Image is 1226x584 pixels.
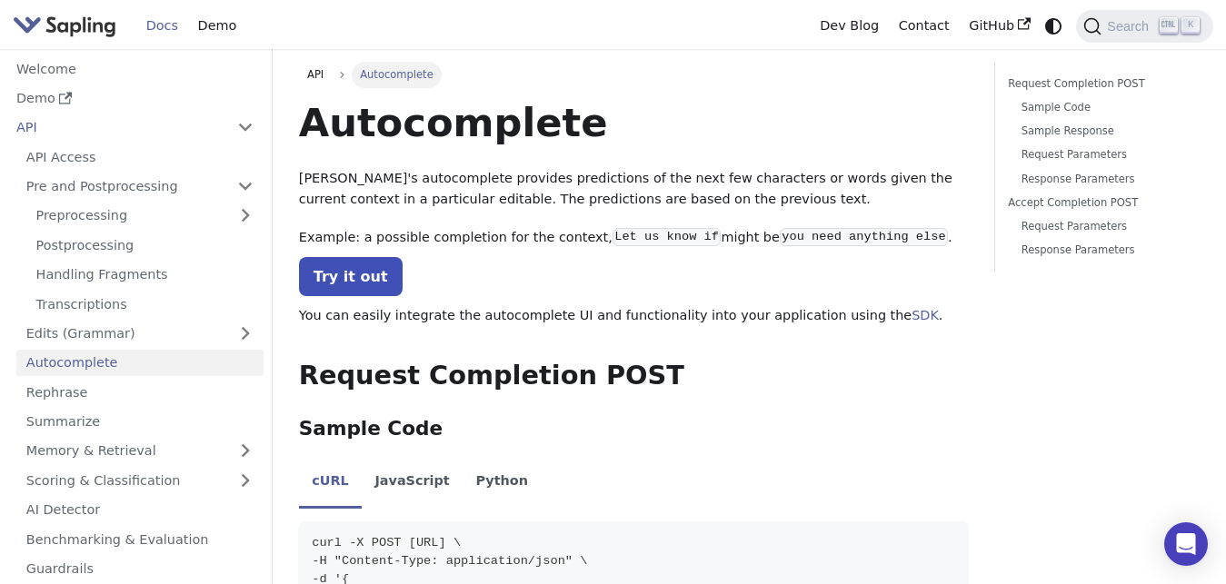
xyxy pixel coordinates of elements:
a: Contact [889,12,960,40]
span: Search [1101,19,1160,34]
a: Guardrails [16,556,264,582]
button: Switch between dark and light mode (currently system mode) [1041,13,1067,39]
a: Transcriptions [26,291,264,317]
a: Demo [6,85,264,112]
h1: Autocomplete [299,98,968,147]
span: -H "Content-Type: application/json" \ [312,554,587,568]
a: AI Detector [16,497,264,523]
li: Python [463,458,541,509]
span: API [307,68,324,81]
a: API [299,62,333,87]
a: API [6,114,227,141]
a: Postprocessing [26,232,264,258]
a: Try it out [299,257,403,296]
a: Sapling.ai [13,13,123,39]
a: Handling Fragments [26,262,264,288]
a: Accept Completion POST [1008,194,1193,212]
a: Preprocessing [26,203,264,229]
p: Example: a possible completion for the context, might be . [299,227,968,249]
kbd: K [1181,17,1200,34]
a: Request Completion POST [1008,75,1193,93]
a: Docs [136,12,188,40]
a: Welcome [6,55,264,82]
a: Response Parameters [1022,242,1187,259]
a: Dev Blog [810,12,888,40]
a: Sample Code [1022,99,1187,116]
code: you need anything else [780,228,948,246]
a: GitHub [959,12,1040,40]
li: JavaScript [362,458,463,509]
span: Autocomplete [352,62,442,87]
a: Memory & Retrieval [16,438,264,464]
a: SDK [912,308,939,322]
a: Summarize [16,409,264,435]
a: Demo [188,12,246,40]
button: Collapse sidebar category 'API' [227,114,264,141]
a: Request Parameters [1022,218,1187,235]
h3: Sample Code [299,417,968,441]
h2: Request Completion POST [299,360,968,392]
a: API Access [16,144,264,170]
a: Sample Response [1022,123,1187,140]
a: Benchmarking & Evaluation [16,526,264,552]
nav: Breadcrumbs [299,62,968,87]
li: cURL [299,458,362,509]
code: Let us know if [613,228,722,246]
a: Response Parameters [1022,171,1187,188]
button: Search (Ctrl+K) [1076,10,1212,43]
a: Autocomplete [16,350,264,376]
a: Rephrase [16,379,264,405]
div: Open Intercom Messenger [1164,522,1208,566]
img: Sapling.ai [13,13,116,39]
a: Edits (Grammar) [16,321,264,347]
p: [PERSON_NAME]'s autocomplete provides predictions of the next few characters or words given the c... [299,168,968,212]
a: Pre and Postprocessing [16,173,264,200]
a: Scoring & Classification [16,467,264,493]
a: Request Parameters [1022,146,1187,163]
span: curl -X POST [URL] \ [312,536,461,549]
p: You can easily integrate the autocomplete UI and functionality into your application using the . [299,305,968,327]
